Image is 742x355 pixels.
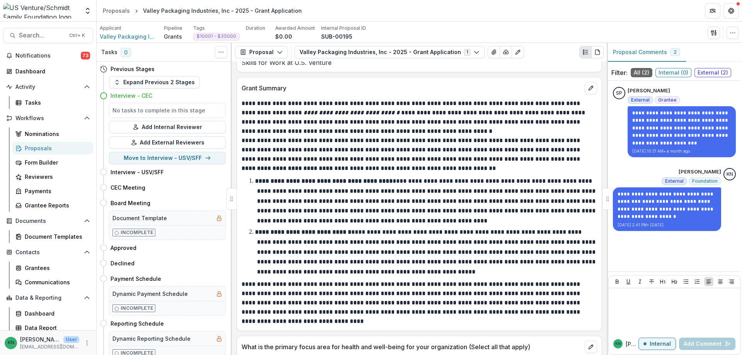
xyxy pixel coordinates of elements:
[670,277,679,286] button: Heading 2
[25,278,87,286] div: Communications
[12,127,93,140] a: Nominations
[727,172,733,177] div: Katrina Nelson
[3,215,93,227] button: Open Documents
[658,277,667,286] button: Heading 1
[15,295,81,301] span: Data & Reporting
[111,65,155,73] h4: Previous Stages
[15,67,87,75] div: Dashboard
[12,185,93,197] a: Payments
[100,25,121,32] p: Applicant
[25,99,87,107] div: Tasks
[242,342,582,352] p: What is the primary focus area for health and well-being for your organization (Select all that a...
[164,32,182,41] p: Grants
[723,3,739,19] button: Get Help
[647,277,656,286] button: Strike
[112,214,167,222] h5: Document Template
[111,168,164,176] h4: Interview - USV/SFF
[591,46,604,58] button: PDF view
[103,7,130,15] div: Proposals
[25,130,87,138] div: Nominations
[3,246,93,258] button: Open Contacts
[63,336,79,343] p: User
[694,68,731,77] span: External ( 2 )
[626,340,638,348] p: [PERSON_NAME]
[3,65,93,78] a: Dashboard
[242,58,597,67] p: Skills for Work at U.S. Venture
[3,292,93,304] button: Open Data & Reporting
[111,244,136,252] h4: Approved
[3,112,93,124] button: Open Workflows
[679,168,721,176] p: [PERSON_NAME]
[112,106,222,114] h5: No tasks to complete in this stage
[121,229,153,236] p: Incomplete
[275,32,292,41] p: $0.00
[716,277,725,286] button: Align Center
[15,115,81,122] span: Workflows
[19,32,65,39] span: Search...
[143,7,302,15] div: Valley Packaging Industries, Inc - 2025 - Grant Application
[197,34,236,39] span: $10001 - $35000
[82,338,92,348] button: More
[585,341,597,353] button: edit
[25,158,87,166] div: Form Builder
[8,340,14,345] div: Katrina Nelson
[635,277,645,286] button: Italicize
[12,156,93,169] a: Form Builder
[512,46,524,58] button: Edit as form
[681,277,691,286] button: Bullet List
[25,201,87,209] div: Grantee Reports
[658,97,677,103] span: Grantee
[12,170,93,183] a: Reviewers
[121,48,131,57] span: 0
[25,264,87,272] div: Grantees
[727,277,736,286] button: Align Right
[12,307,93,320] a: Dashboard
[112,335,191,343] h5: Dynamic Reporting Schedule
[81,52,90,59] span: 73
[618,222,716,228] p: [DATE] 2:41 PM • [DATE]
[321,25,366,32] p: Internal Proposal ID
[674,49,677,55] span: 2
[631,68,652,77] span: All ( 2 )
[12,321,93,334] a: Data Report
[25,173,87,181] div: Reviewers
[164,25,182,32] p: Pipeline
[693,277,702,286] button: Ordered List
[12,276,93,289] a: Communications
[25,324,87,332] div: Data Report
[109,136,226,149] button: Add External Reviewers
[100,5,133,16] a: Proposals
[100,32,158,41] span: Valley Packaging Industries, Inc
[82,3,93,19] button: Open entity switcher
[12,199,93,212] a: Grantee Reports
[705,3,720,19] button: Partners
[15,84,81,90] span: Activity
[111,319,164,328] h4: Reporting Schedule
[12,142,93,155] a: Proposals
[246,25,265,32] p: Duration
[294,46,485,58] button: Valley Packaging Industries, Inc - 2025 - Grant Application1
[20,343,79,350] p: [EMAIL_ADDRESS][DOMAIN_NAME]
[109,152,226,164] button: Move to Interview - USV/SFF
[665,178,684,184] span: External
[579,46,592,58] button: Plaintext view
[615,342,621,346] div: Katrina Nelson
[679,338,735,350] button: Add Comment
[611,68,628,77] p: Filter:
[321,32,352,41] p: SUB-00195
[111,259,134,267] h4: Declined
[101,49,117,56] h3: Tasks
[650,341,671,347] p: Internal
[68,31,87,40] div: Ctrl + K
[20,335,60,343] p: [PERSON_NAME]
[488,46,500,58] button: View Attached Files
[111,92,152,100] h4: Interview - CEC
[3,28,93,43] button: Search...
[628,87,670,95] p: [PERSON_NAME]
[3,49,93,62] button: Notifications73
[275,25,315,32] p: Awarded Amount
[632,148,731,154] p: [DATE] 10:21 AM • a month ago
[616,91,622,96] div: Shannon Palm
[112,290,188,298] h5: Dynamic Payment Schedule
[12,96,93,109] a: Tasks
